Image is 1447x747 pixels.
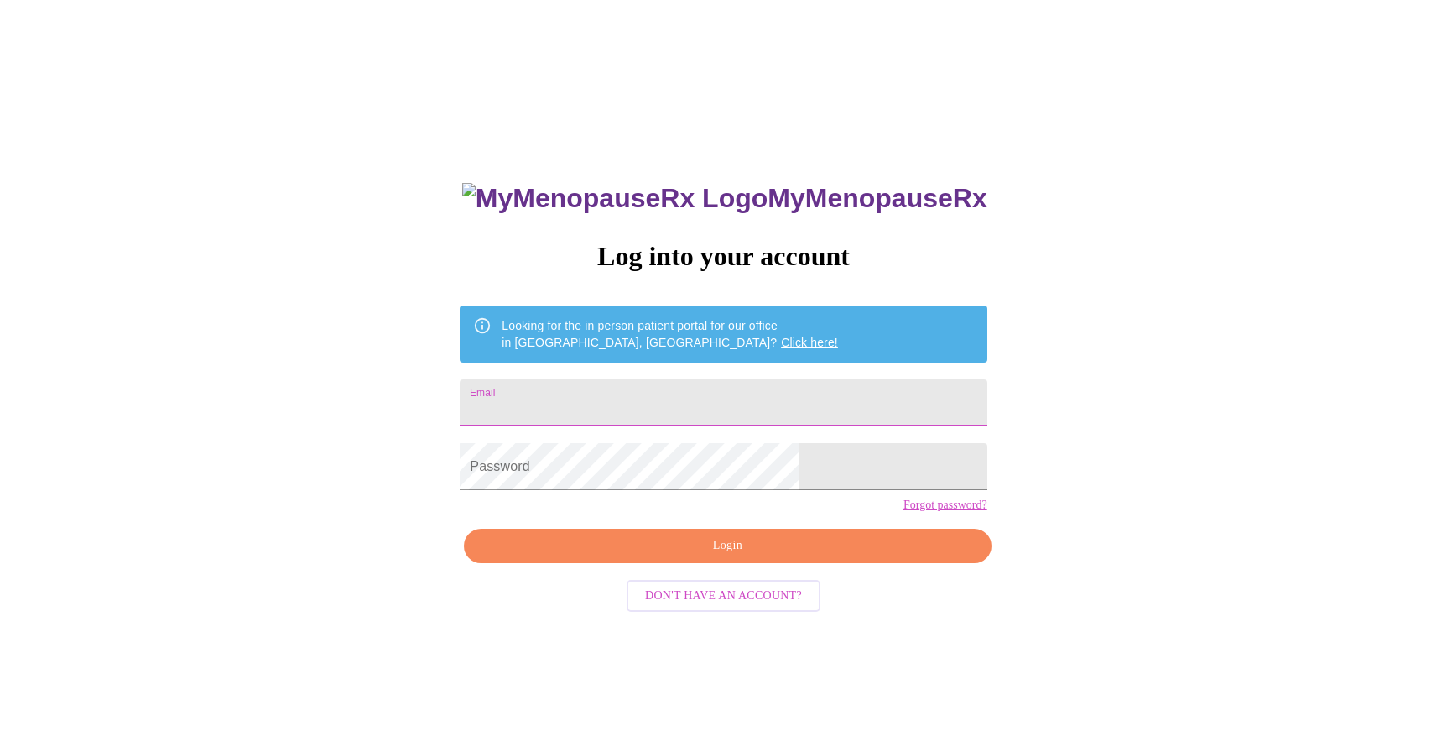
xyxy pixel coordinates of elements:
[464,529,991,563] button: Login
[460,241,986,272] h3: Log into your account
[903,499,987,512] a: Forgot password?
[645,586,802,607] span: Don't have an account?
[622,587,825,601] a: Don't have an account?
[462,183,768,214] img: MyMenopauseRx Logo
[627,580,820,613] button: Don't have an account?
[462,183,987,214] h3: MyMenopauseRx
[483,535,971,556] span: Login
[502,311,838,358] div: Looking for the in person patient portal for our office in [GEOGRAPHIC_DATA], [GEOGRAPHIC_DATA]?
[781,336,838,349] a: Click here!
